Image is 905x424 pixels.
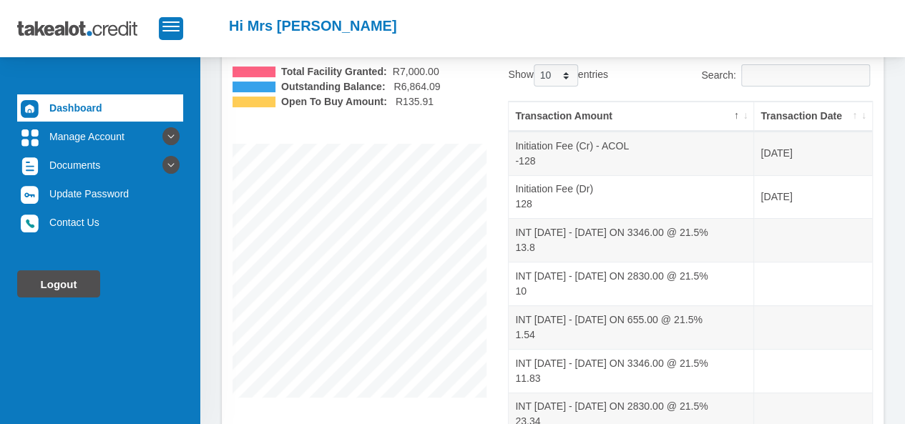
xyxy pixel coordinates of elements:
h2: Hi Mrs [PERSON_NAME] [229,17,396,34]
img: takealot_credit_logo.svg [17,11,159,46]
th: Transaction Amount: activate to sort column descending [509,102,754,132]
span: R7,000.00 [393,64,439,79]
label: Search: [701,64,873,87]
td: INT [DATE] - [DATE] ON 655.00 @ 21.5% 1.54 [509,305,754,349]
span: R6,864.09 [393,79,440,94]
td: INT [DATE] - [DATE] ON 2830.00 @ 21.5% 10 [509,262,754,305]
label: Show entries [508,64,607,87]
b: Open To Buy Amount: [281,94,387,109]
td: Initiation Fee (Dr) 128 [509,175,754,219]
td: INT [DATE] - [DATE] ON 3346.00 @ 21.5% 11.83 [509,349,754,393]
td: [DATE] [754,175,872,219]
th: Transaction Date: activate to sort column ascending [754,102,872,132]
td: [DATE] [754,132,872,175]
a: Dashboard [17,94,183,122]
a: Logout [17,270,100,297]
span: R135.91 [396,94,434,109]
a: Update Password [17,180,183,207]
b: Total Facility Granted: [281,64,387,79]
b: Outstanding Balance: [281,79,386,94]
td: Initiation Fee (Cr) - ACOL -128 [509,132,754,175]
td: INT [DATE] - [DATE] ON 3346.00 @ 21.5% 13.8 [509,218,754,262]
a: Manage Account [17,123,183,150]
a: Documents [17,152,183,179]
a: Contact Us [17,209,183,236]
input: Search: [741,64,870,87]
select: Showentries [534,64,578,87]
